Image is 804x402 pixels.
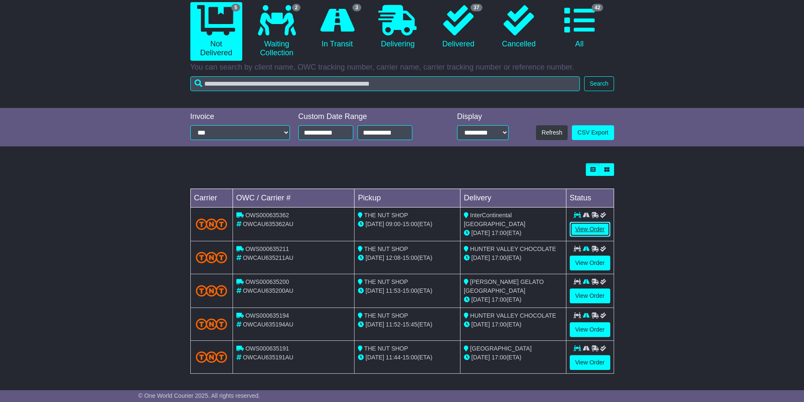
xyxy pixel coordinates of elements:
span: HUNTER VALLEY CHOCOLATE [470,246,556,252]
div: (ETA) [464,320,563,329]
span: OWS000635362 [245,212,289,219]
p: You can search by client name, OWC tracking number, carrier name, carrier tracking number or refe... [190,63,614,72]
span: OWS000635211 [245,246,289,252]
span: THE NUT SHOP [364,345,408,352]
div: (ETA) [464,229,563,237]
img: TNT_Domestic.png [196,351,227,363]
a: View Order [570,256,610,270]
span: [DATE] [365,254,384,261]
img: TNT_Domestic.png [196,252,227,263]
img: TNT_Domestic.png [196,219,227,230]
div: (ETA) [464,295,563,304]
span: THE NUT SHOP [364,312,408,319]
span: [GEOGRAPHIC_DATA] [470,345,532,352]
span: HUNTER VALLEY CHOCOLATE [470,312,556,319]
span: OWCAU635200AU [243,287,293,294]
span: 3 [352,4,361,11]
div: Display [457,112,509,121]
span: THE NUT SHOP [364,246,408,252]
span: [PERSON_NAME] GELATO [GEOGRAPHIC_DATA] [464,278,544,294]
span: [DATE] [471,321,490,328]
span: [DATE] [471,354,490,361]
span: 11:44 [386,354,401,361]
a: 37 Delivered [432,2,484,52]
div: Invoice [190,112,290,121]
span: [DATE] [471,254,490,261]
a: View Order [570,289,610,303]
img: TNT_Domestic.png [196,318,227,330]
span: 17:00 [492,296,506,303]
td: Delivery [460,189,566,208]
a: 5 Not Delivered [190,2,242,61]
span: 2 [292,4,301,11]
a: Cancelled [493,2,545,52]
div: - (ETA) [358,254,457,262]
div: - (ETA) [358,220,457,229]
span: OWCAU635362AU [243,221,293,227]
a: CSV Export [572,125,614,140]
span: [DATE] [365,287,384,294]
button: Refresh [536,125,568,140]
span: 5 [231,4,240,11]
span: [DATE] [471,229,490,236]
span: 15:00 [403,254,417,261]
span: 17:00 [492,321,506,328]
div: (ETA) [464,353,563,362]
img: TNT_Domestic.png [196,285,227,297]
span: 42 [592,4,603,11]
span: OWCAU635211AU [243,254,293,261]
span: THE NUT SHOP [364,278,408,285]
span: [DATE] [365,354,384,361]
span: 17:00 [492,354,506,361]
span: [DATE] [471,296,490,303]
span: 12:08 [386,254,401,261]
span: 11:53 [386,287,401,294]
span: 15:00 [403,287,417,294]
span: OWS000635200 [245,278,289,285]
span: 37 [471,4,482,11]
span: 17:00 [492,254,506,261]
span: 11:52 [386,321,401,328]
span: OWCAU635194AU [243,321,293,328]
td: Pickup [355,189,460,208]
span: 15:00 [403,354,417,361]
a: View Order [570,322,610,337]
span: 09:00 [386,221,401,227]
a: View Order [570,222,610,237]
td: Status [566,189,614,208]
td: Carrier [190,189,233,208]
a: 42 All [553,2,605,52]
div: - (ETA) [358,286,457,295]
div: Custom Date Range [298,112,434,121]
a: 3 In Transit [311,2,363,52]
a: Delivering [372,2,424,52]
div: - (ETA) [358,320,457,329]
span: OWCAU635191AU [243,354,293,361]
span: 15:00 [403,221,417,227]
span: [DATE] [365,221,384,227]
span: [DATE] [365,321,384,328]
button: Search [584,76,614,91]
span: OWS000635191 [245,345,289,352]
div: - (ETA) [358,353,457,362]
div: (ETA) [464,254,563,262]
span: 17:00 [492,229,506,236]
a: 2 Waiting Collection [251,2,303,61]
td: OWC / Carrier # [233,189,355,208]
span: InterContinental [GEOGRAPHIC_DATA] [464,212,525,227]
span: THE NUT SHOP [364,212,408,219]
span: 15:45 [403,321,417,328]
span: OWS000635194 [245,312,289,319]
span: © One World Courier 2025. All rights reserved. [138,392,260,399]
a: View Order [570,355,610,370]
